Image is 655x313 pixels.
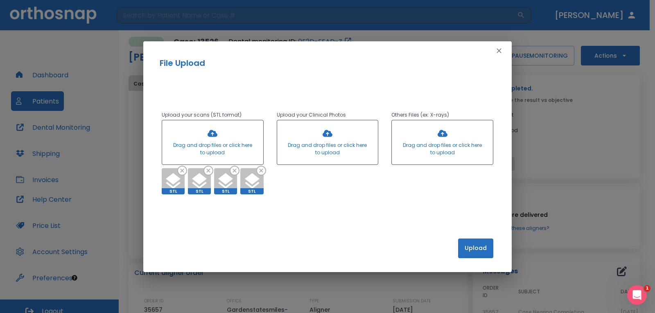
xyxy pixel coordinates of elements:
[277,110,379,120] p: Upload your Clinical Photos
[160,57,495,69] h2: File Upload
[391,110,493,120] p: Others Files (ex: X-rays)
[644,285,650,292] span: 1
[627,285,647,305] iframe: Intercom live chat
[214,188,237,194] span: STL
[240,188,263,194] span: STL
[458,239,493,258] button: Upload
[188,188,211,194] span: STL
[162,110,264,120] p: Upload your scans (STL format)
[162,188,185,194] span: STL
